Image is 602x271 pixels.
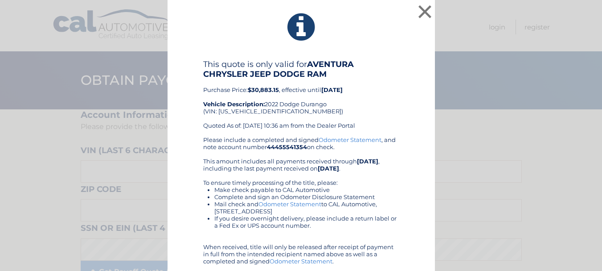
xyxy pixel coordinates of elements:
[270,258,332,265] a: Odometer Statement
[357,158,378,165] b: [DATE]
[203,59,354,79] b: AVENTURA CHRYSLER JEEP DODGE RAM
[321,86,343,93] b: [DATE]
[319,136,381,143] a: Odometer Statement
[248,86,279,93] b: $30,883.15
[318,165,339,172] b: [DATE]
[214,200,399,215] li: Mail check and to CAL Automotive, [STREET_ADDRESS]
[203,100,265,108] strong: Vehicle Description:
[203,59,399,136] div: Purchase Price: , effective until 2022 Dodge Durango (VIN: [US_VEHICLE_IDENTIFICATION_NUMBER]) Qu...
[267,143,307,150] b: 44455541354
[214,186,399,193] li: Make check payable to CAL Automotive
[258,200,321,208] a: Odometer Statement
[214,193,399,200] li: Complete and sign an Odometer Disclosure Statement
[203,59,399,79] h4: This quote is only valid for
[214,215,399,229] li: If you desire overnight delivery, please include a return label or a Fed Ex or UPS account number.
[416,3,434,21] button: ×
